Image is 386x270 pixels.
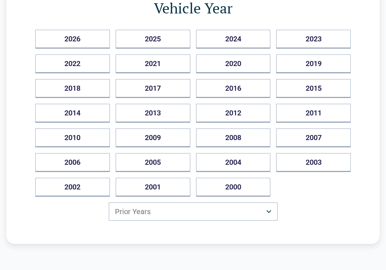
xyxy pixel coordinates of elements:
button: 2019 [276,54,351,73]
button: 2008 [196,128,271,147]
button: 2024 [196,30,271,49]
button: 2010 [35,128,110,147]
button: 2016 [196,79,271,98]
button: 2021 [116,54,190,73]
button: 2017 [116,79,190,98]
button: 2006 [35,153,110,172]
button: 2015 [276,79,351,98]
button: 2011 [276,104,351,123]
button: 2000 [196,178,271,197]
button: Prior Years [109,202,278,221]
button: 2001 [116,178,190,197]
button: 2007 [276,128,351,147]
button: 2022 [35,54,110,73]
button: 2026 [35,30,110,49]
button: 2025 [116,30,190,49]
button: 2012 [196,104,271,123]
button: 2018 [35,79,110,98]
button: 2009 [116,128,190,147]
button: 2004 [196,153,271,172]
button: 2014 [35,104,110,123]
button: 2020 [196,54,271,73]
button: 2003 [276,153,351,172]
button: 2023 [276,30,351,49]
button: 2005 [116,153,190,172]
button: 2002 [35,178,110,197]
button: 2013 [116,104,190,123]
